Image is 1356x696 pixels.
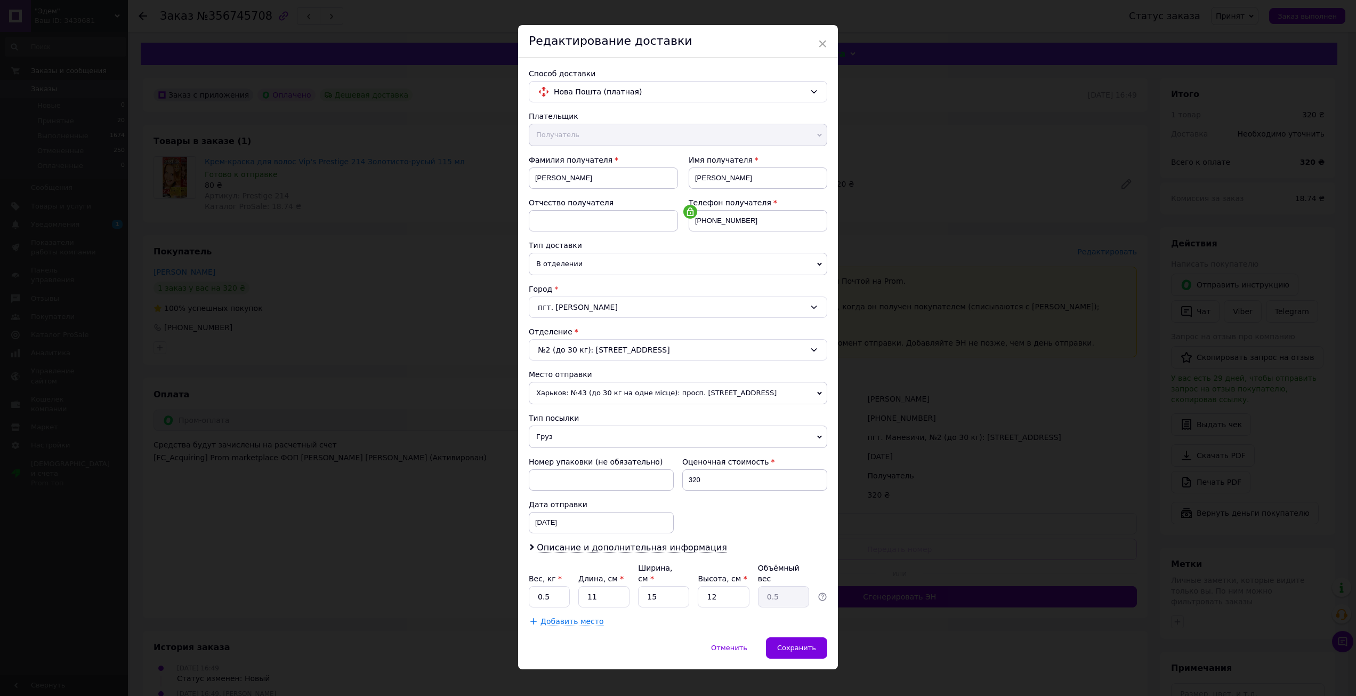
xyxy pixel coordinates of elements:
[689,210,827,231] input: +380
[529,241,582,250] span: Тип доставки
[518,25,838,58] div: Редактирование доставки
[529,370,592,379] span: Место отправки
[689,198,771,207] span: Телефон получателя
[529,382,827,404] span: Харьков: №43 (до 30 кг на одне місце): просп. [STREET_ADDRESS]
[638,564,672,583] label: Ширина, см
[529,339,827,361] div: №2 (до 30 кг): [STREET_ADDRESS]
[540,617,604,626] span: Добавить место
[529,326,827,337] div: Отделение
[529,297,827,318] div: пгт. [PERSON_NAME]
[711,644,747,652] span: Отменить
[529,284,827,294] div: Город
[529,68,827,79] div: Способ доставки
[529,426,827,448] span: Груз
[537,542,727,553] span: Описание и дополнительная информация
[529,414,579,422] span: Тип посылки
[529,112,578,121] span: Плательщик
[529,574,562,583] label: Вес, кг
[578,574,624,583] label: Длина, см
[682,457,827,467] div: Оценочная стоимость
[554,86,805,98] span: Нова Пошта (платная)
[529,499,674,510] div: Дата отправки
[529,124,827,146] span: Получатель
[758,563,809,584] div: Объёмный вес
[529,457,674,467] div: Номер упаковки (не обязательно)
[698,574,747,583] label: Высота, см
[777,644,816,652] span: Сохранить
[529,156,612,164] span: Фамилия получателя
[529,198,614,207] span: Отчество получателя
[818,35,827,53] span: ×
[529,253,827,275] span: В отделении
[689,156,753,164] span: Имя получателя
